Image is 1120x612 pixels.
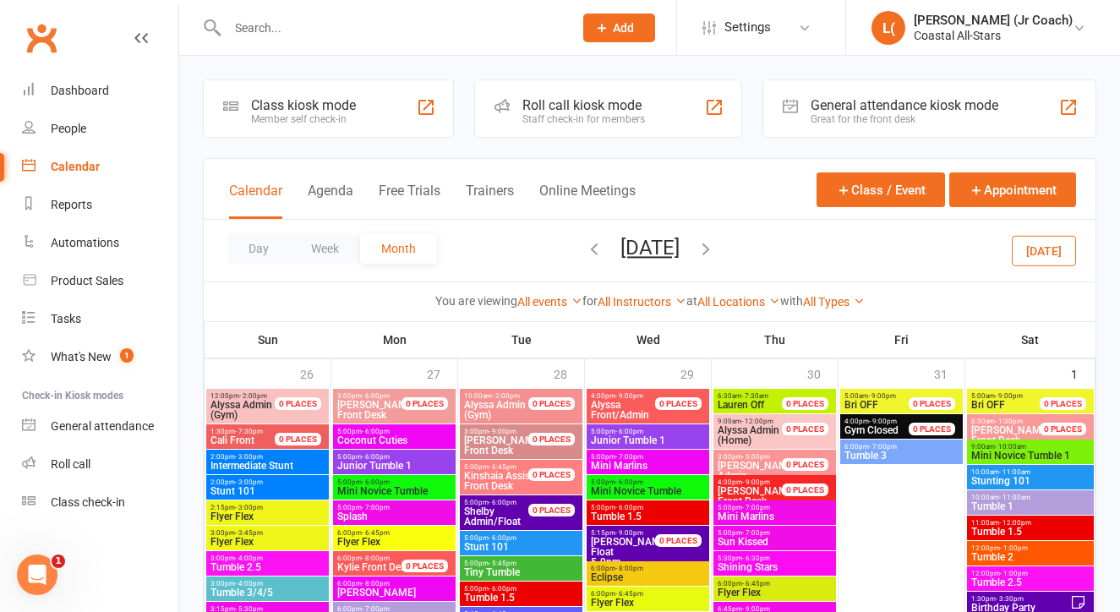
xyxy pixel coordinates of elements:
span: 1 [120,348,134,363]
span: - 6:00pm [362,428,390,435]
th: Sat [965,322,1095,358]
th: Mon [331,322,458,358]
a: Dashboard [22,72,178,110]
span: [PERSON_NAME] [336,587,452,598]
div: [PERSON_NAME] (Jr Coach) [914,13,1073,28]
span: - 6:45pm [489,463,516,471]
span: 5:00pm [336,453,452,461]
span: 6:30am [717,392,802,400]
div: 0 PLACES [1040,423,1086,435]
span: - 6:00pm [362,392,390,400]
div: 0 PLACES [275,433,321,445]
span: 5:00pm [590,428,706,435]
span: Sun Kissed [717,537,833,547]
span: - 1:30pm [995,418,1023,425]
span: 5:00pm [463,499,549,506]
span: - 6:45pm [742,580,770,587]
button: Calendar [229,183,282,219]
span: - 7:00pm [615,453,643,461]
span: - 9:00pm [868,392,896,400]
span: Flyer Flex [717,587,833,598]
div: Class kiosk mode [251,97,356,113]
span: - 12:00pm [741,418,773,425]
span: Tumble 1.5 [590,511,706,522]
div: Roll call kiosk mode [522,97,645,113]
span: - 10:00am [995,443,1026,451]
a: All Types [803,295,865,309]
span: - 6:00pm [489,534,516,542]
span: 11:00am [970,519,1090,527]
span: Tumble 2.5 [210,562,325,572]
span: - 8:00pm [615,565,643,572]
span: 1 [52,555,65,568]
span: 10:00am [970,468,1090,476]
span: - 7:00pm [869,443,897,451]
strong: You are viewing [435,294,517,308]
span: Coconut Cuties [336,435,452,445]
span: 3:00pm [336,392,422,400]
div: Coastal All-Stars [914,28,1073,43]
span: Tumble 1.5 [970,527,1090,537]
button: Trainers [466,183,514,219]
span: 10:00am [463,392,549,400]
a: What's New1 [22,338,178,376]
span: - 11:00am [999,468,1030,476]
span: - 6:00pm [615,504,643,511]
span: - 3:45pm [235,529,263,537]
span: Shelby Admin/Float [464,505,521,527]
span: Flyer Flex [210,537,325,547]
a: Calendar [22,148,178,186]
span: Settings [724,8,771,46]
div: 27 [427,359,457,387]
span: - 4:00pm [235,555,263,562]
span: - 2:00pm [239,392,267,400]
button: [DATE] [620,236,680,260]
button: Free Trials [379,183,440,219]
span: - 9:00pm [869,418,897,425]
span: Alyssa Admin (Gym) [210,399,272,421]
span: 5:00pm [336,478,452,486]
span: - 9:00pm [615,529,643,537]
button: Week [290,233,360,264]
span: - 3:00pm [235,453,263,461]
div: Staff check-in for members [522,113,645,125]
span: 5:00pm [590,478,706,486]
strong: at [686,294,697,308]
span: 1:30pm [210,428,295,435]
div: Great for the front desk [811,113,998,125]
span: Mini Novice Tumble 1 [970,451,1090,461]
iframe: Intercom live chat [17,555,57,595]
span: Stunt 101 [463,542,579,552]
span: - 4:00pm [235,580,263,587]
span: 2:00pm [210,453,325,461]
th: Fri [839,322,965,358]
span: 5-9pm [590,537,675,567]
span: - 3:30pm [996,595,1024,603]
a: All events [517,295,582,309]
div: 0 PLACES [782,423,828,435]
span: Mini Marlins [717,511,833,522]
span: 5:00pm [336,428,452,435]
span: Tumble 2.5 [970,577,1090,587]
div: 0 PLACES [1040,397,1086,410]
th: Thu [712,322,839,358]
th: Tue [458,322,585,358]
span: [PERSON_NAME] Front Desk [718,485,796,507]
span: 5:00am [844,392,929,400]
a: People [22,110,178,148]
span: - 3:00pm [235,504,263,511]
span: [PERSON_NAME] Front Desk [464,434,543,456]
span: 2:00pm [210,478,325,486]
span: 3:00pm [210,580,325,587]
span: - 7:30am [741,392,768,400]
span: - 6:45pm [615,590,643,598]
span: - 6:00pm [489,585,516,593]
span: [PERSON_NAME] Front Desk [971,424,1050,446]
div: Reports [51,198,92,211]
div: General attendance kiosk mode [811,97,998,113]
a: Class kiosk mode [22,484,178,522]
button: Agenda [308,183,353,219]
span: Tiny Tumble [463,567,579,577]
button: Day [227,233,290,264]
div: 0 PLACES [402,397,448,410]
